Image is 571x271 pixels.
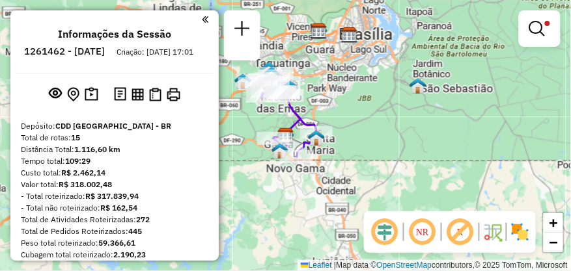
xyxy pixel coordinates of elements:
button: Imprimir Rotas [164,85,183,104]
a: Zoom in [544,213,563,233]
a: Zoom out [544,233,563,252]
a: OpenStreetMap [377,261,432,270]
span: Exibir rótulo [445,216,476,248]
span: | [334,261,336,270]
img: 119 UDC Light WCL Santa Maria [308,129,325,146]
strong: 109:29 [65,156,91,166]
strong: 15 [71,133,80,142]
img: 120 UDC WCL Recanto [282,80,299,97]
div: Valor total: [21,179,208,190]
strong: R$ 317.839,94 [85,191,139,201]
strong: R$ 2.462,14 [61,168,105,177]
div: Total de Atividades Roteirizadas: [21,214,208,226]
span: − [550,234,558,250]
strong: R$ 318.002,48 [59,179,112,189]
div: Custo total: [21,167,208,179]
strong: 1.116,60 km [74,144,120,154]
img: 118 UDC Light WCL Samambaia [263,66,280,83]
strong: 59.366,61 [98,238,135,248]
a: Clique aqui para minimizar o painel [202,12,208,27]
div: - Total roteirizado: [21,190,208,202]
div: Total de Pedidos Roteirizados: [21,226,208,237]
h6: 1261462 - [DATE] [24,45,105,57]
span: Filtro Ativo [545,21,550,26]
strong: R$ 162,54 [100,203,137,213]
img: 103 UDC Light Samambaia [260,61,277,78]
img: AS - BRASILIA - XB [341,27,358,44]
div: Distância Total: [21,144,208,155]
div: - Total não roteirizado: [21,202,208,214]
button: Exibir sessão original [46,84,64,105]
strong: 2.190,23 [113,250,146,259]
div: Map data © contributors,© 2025 TomTom, Microsoft [298,260,571,271]
h4: Informações da Sessão [58,28,171,40]
strong: CDD [GEOGRAPHIC_DATA] - BR [55,121,171,131]
button: Visualizar relatório de Roteirização [129,85,146,103]
button: Painel de Sugestão [82,84,101,105]
div: Cubagem total roteirizado: [21,249,208,261]
img: Fluxo de ruas [482,222,503,242]
button: Logs desbloquear sessão [111,84,129,105]
div: Peso total roteirizado: [21,237,208,249]
button: Visualizar Romaneio [146,85,164,104]
button: Centralizar mapa no depósito ou ponto de apoio [64,84,82,105]
span: + [550,214,558,231]
img: CDD Brasilia - XB [311,23,327,40]
strong: 445 [128,226,142,236]
img: 126 - UDC Light WCL Casa Samambaia Norte [234,73,251,90]
a: Exibir filtros [524,16,555,42]
strong: 272 [136,214,150,224]
a: Nova sessão e pesquisa [229,16,255,45]
img: Exibir/Ocultar setores [510,222,531,242]
span: Ocultar NR [407,216,438,248]
div: Criação: [DATE] 17:01 [111,46,199,58]
a: Leaflet [301,261,332,270]
div: Total de rotas: [21,132,208,144]
div: Depósito: [21,120,208,132]
img: CDD Brasilia - BR [277,127,294,144]
div: Tempo total: [21,155,208,167]
img: 117 UDC Light WCL Gama [272,142,288,159]
span: Ocultar deslocamento [369,216,400,248]
img: 127 - UDC Light WCL Casa São Sebastião [410,77,426,94]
